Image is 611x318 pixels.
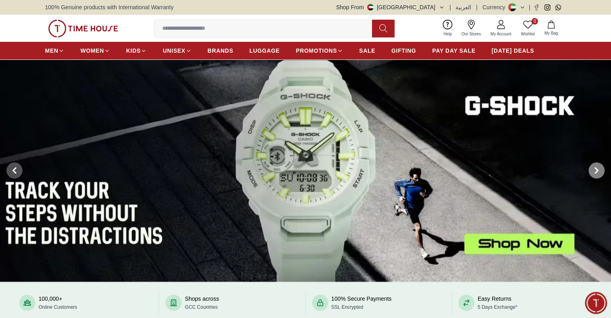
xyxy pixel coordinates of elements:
[48,20,118,37] img: ...
[80,47,104,55] span: WOMEN
[450,3,451,11] span: |
[439,18,457,39] a: Help
[185,304,217,310] span: GCC Countries
[529,3,530,11] span: |
[249,47,280,55] span: LUGGAGE
[533,4,539,10] a: Facebook
[492,47,534,55] span: [DATE] DEALS
[478,304,517,310] span: 5 Days Exchange*
[39,295,77,311] div: 100,000+
[80,43,110,58] a: WOMEN
[531,18,538,25] span: 0
[336,3,445,11] button: Shop From[GEOGRAPHIC_DATA]
[296,43,343,58] a: PROMOTIONS
[391,47,416,55] span: GIFTING
[249,43,280,58] a: LUGGAGE
[516,18,539,39] a: 0Wishlist
[359,43,375,58] a: SALE
[331,295,392,311] div: 100% Secure Payments
[487,31,515,37] span: My Account
[544,4,550,10] a: Instagram
[476,3,478,11] span: |
[518,31,538,37] span: Wishlist
[555,4,561,10] a: Whatsapp
[126,47,141,55] span: KIDS
[457,18,486,39] a: Our Stores
[458,31,484,37] span: Our Stores
[456,3,471,11] button: العربية
[367,4,374,10] img: United Arab Emirates
[539,19,563,38] button: My Bag
[45,3,174,11] span: 100% Genuine products with International Warranty
[391,43,416,58] a: GIFTING
[541,30,561,36] span: My Bag
[432,43,476,58] a: PAY DAY SALE
[208,43,233,58] a: BRANDS
[585,292,607,314] div: Chat Widget
[39,304,77,310] span: Online Customers
[440,31,455,37] span: Help
[359,47,375,55] span: SALE
[185,295,219,311] div: Shops across
[45,43,64,58] a: MEN
[432,47,476,55] span: PAY DAY SALE
[126,43,147,58] a: KIDS
[331,304,364,310] span: SSL Encrypted
[478,295,517,311] div: Easy Returns
[296,47,337,55] span: PROMOTIONS
[492,43,534,58] a: [DATE] DEALS
[208,47,233,55] span: BRANDS
[163,43,191,58] a: UNISEX
[45,47,58,55] span: MEN
[163,47,185,55] span: UNISEX
[482,3,509,11] div: Currency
